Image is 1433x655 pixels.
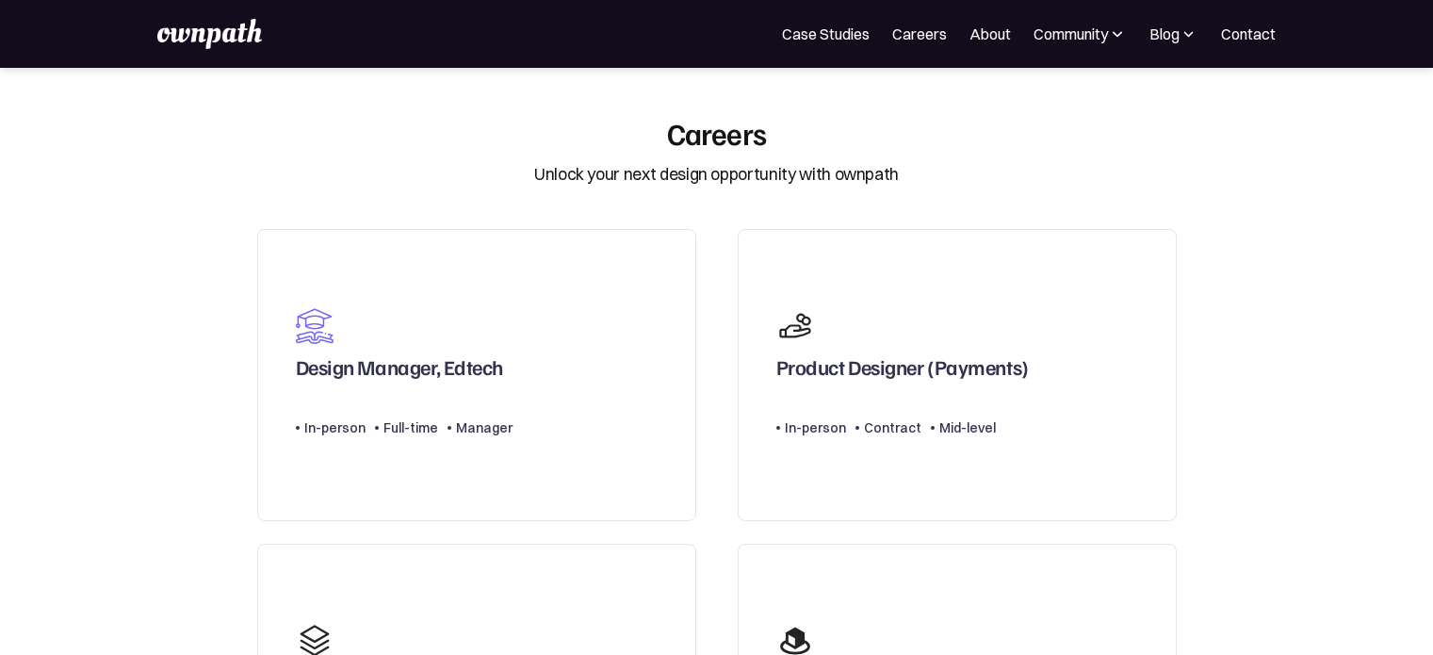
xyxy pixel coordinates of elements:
[257,229,696,522] a: Design Manager, EdtechIn-personFull-timeManager
[456,417,513,439] div: Manager
[939,417,996,439] div: Mid-level
[864,417,921,439] div: Contract
[782,23,870,45] a: Case Studies
[1034,23,1108,45] div: Community
[1149,23,1180,45] div: Blog
[738,229,1177,522] a: Product Designer (Payments)In-personContractMid-level
[383,417,438,439] div: Full-time
[776,354,1029,388] div: Product Designer (Payments)
[969,23,1011,45] a: About
[1149,23,1198,45] div: Blog
[296,354,503,388] div: Design Manager, Edtech
[1034,23,1127,45] div: Community
[785,417,846,439] div: In-person
[1221,23,1276,45] a: Contact
[304,417,366,439] div: In-person
[534,162,899,187] div: Unlock your next design opportunity with ownpath
[892,23,947,45] a: Careers
[667,115,767,151] div: Careers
